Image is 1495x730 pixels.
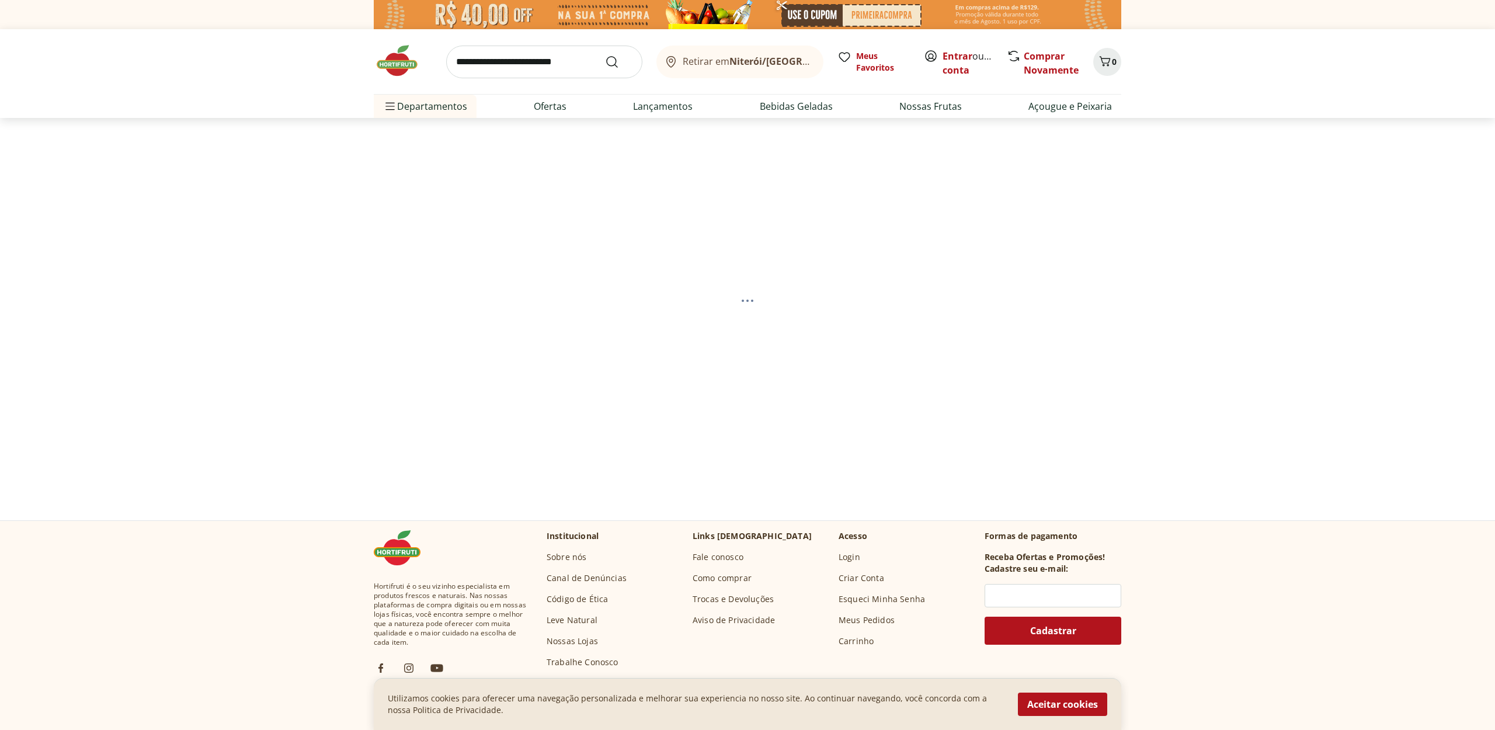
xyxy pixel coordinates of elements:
[1030,626,1076,635] span: Cadastrar
[839,593,925,605] a: Esqueci Minha Senha
[402,661,416,675] img: ig
[388,693,1004,716] p: Utilizamos cookies para oferecer uma navegação personalizada e melhorar sua experiencia no nosso ...
[899,99,962,113] a: Nossas Frutas
[383,92,467,120] span: Departamentos
[943,50,972,62] a: Entrar
[839,572,884,584] a: Criar Conta
[605,55,633,69] button: Submit Search
[729,55,863,68] b: Niterói/[GEOGRAPHIC_DATA]
[430,661,444,675] img: ytb
[1112,56,1117,67] span: 0
[683,56,812,67] span: Retirar em
[693,593,774,605] a: Trocas e Devoluções
[693,572,752,584] a: Como comprar
[547,593,608,605] a: Código de Ética
[374,530,432,565] img: Hortifruti
[374,43,432,78] img: Hortifruti
[856,50,910,74] span: Meus Favoritos
[985,563,1068,575] h3: Cadastre seu e-mail:
[985,551,1105,563] h3: Receba Ofertas e Promoções!
[633,99,693,113] a: Lançamentos
[547,656,618,668] a: Trabalhe Conosco
[693,551,743,563] a: Fale conosco
[943,49,995,77] span: ou
[446,46,642,78] input: search
[534,99,566,113] a: Ofertas
[837,50,910,74] a: Meus Favoritos
[985,617,1121,645] button: Cadastrar
[1093,48,1121,76] button: Carrinho
[547,572,627,584] a: Canal de Denúncias
[374,661,388,675] img: fb
[839,530,867,542] p: Acesso
[985,530,1121,542] p: Formas de pagamento
[547,551,586,563] a: Sobre nós
[760,99,833,113] a: Bebidas Geladas
[1028,99,1112,113] a: Açougue e Peixaria
[943,50,1007,77] a: Criar conta
[656,46,823,78] button: Retirar emNiterói/[GEOGRAPHIC_DATA]
[1018,693,1107,716] button: Aceitar cookies
[839,635,874,647] a: Carrinho
[383,92,397,120] button: Menu
[547,635,598,647] a: Nossas Lojas
[547,614,597,626] a: Leve Natural
[547,530,599,542] p: Institucional
[693,530,812,542] p: Links [DEMOGRAPHIC_DATA]
[1024,50,1079,77] a: Comprar Novamente
[839,551,860,563] a: Login
[374,582,528,647] span: Hortifruti é o seu vizinho especialista em produtos frescos e naturais. Nas nossas plataformas de...
[839,614,895,626] a: Meus Pedidos
[693,614,775,626] a: Aviso de Privacidade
